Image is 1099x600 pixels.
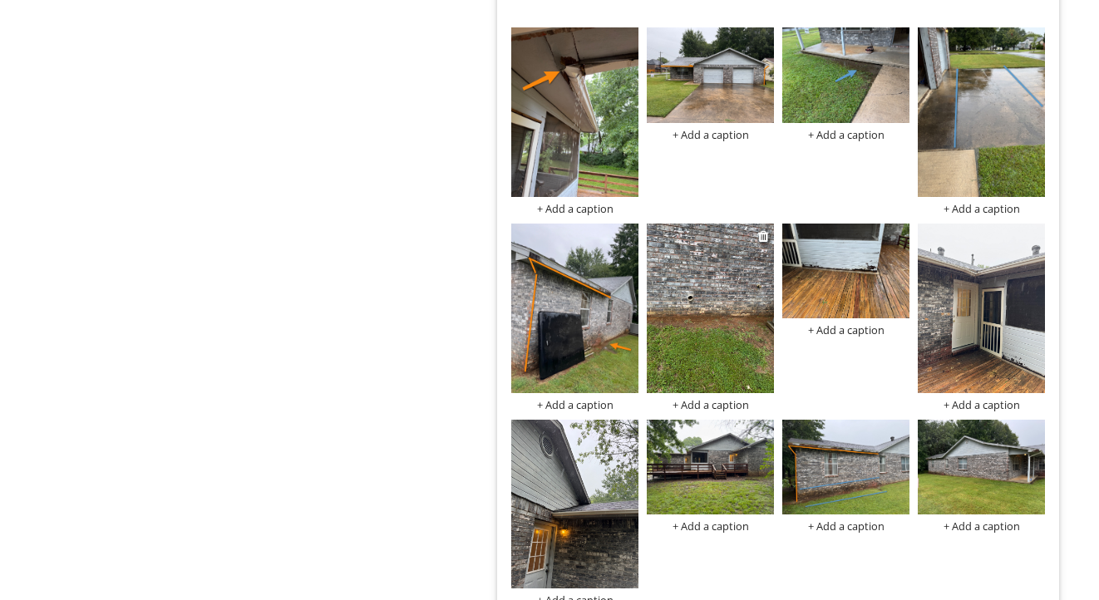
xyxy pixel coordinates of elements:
[511,420,638,589] img: data
[647,519,774,533] div: + Add a caption
[647,420,774,515] img: data
[511,224,638,393] img: data
[647,224,774,393] img: data
[647,128,774,141] div: + Add a caption
[511,27,638,197] img: data
[511,202,638,215] div: + Add a caption
[918,224,1045,393] img: data
[918,27,1045,197] img: data
[918,519,1045,533] div: + Add a caption
[782,519,909,533] div: + Add a caption
[918,398,1045,411] div: + Add a caption
[918,202,1045,215] div: + Add a caption
[647,398,774,411] div: + Add a caption
[782,420,909,515] img: data
[918,420,1045,515] img: data
[782,128,909,141] div: + Add a caption
[647,27,774,123] img: data
[782,27,909,123] img: data
[782,224,909,319] img: data
[782,323,909,337] div: + Add a caption
[511,398,638,411] div: + Add a caption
